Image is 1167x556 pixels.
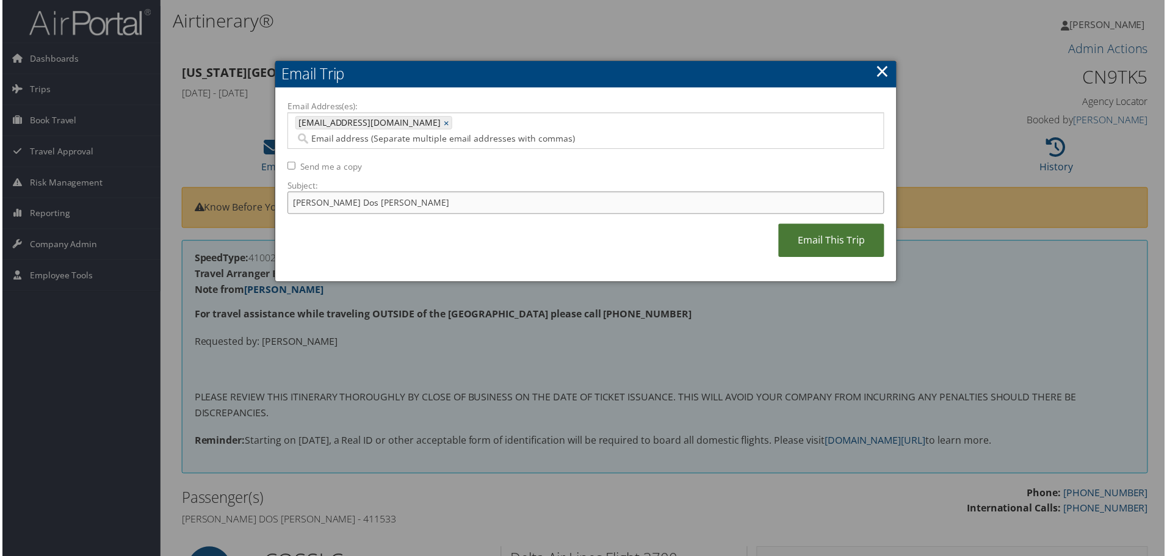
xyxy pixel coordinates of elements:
[877,59,891,84] a: ×
[295,117,440,129] span: [EMAIL_ADDRESS][DOMAIN_NAME]
[286,101,886,113] label: Email Address(es):
[443,117,451,129] a: ×
[274,61,898,88] h2: Email Trip
[286,192,886,215] input: Add a short subject for the email
[294,133,781,145] input: Email address (Separate multiple email addresses with commas)
[299,161,361,173] label: Send me a copy
[286,180,886,192] label: Subject:
[779,225,886,258] a: Email This Trip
